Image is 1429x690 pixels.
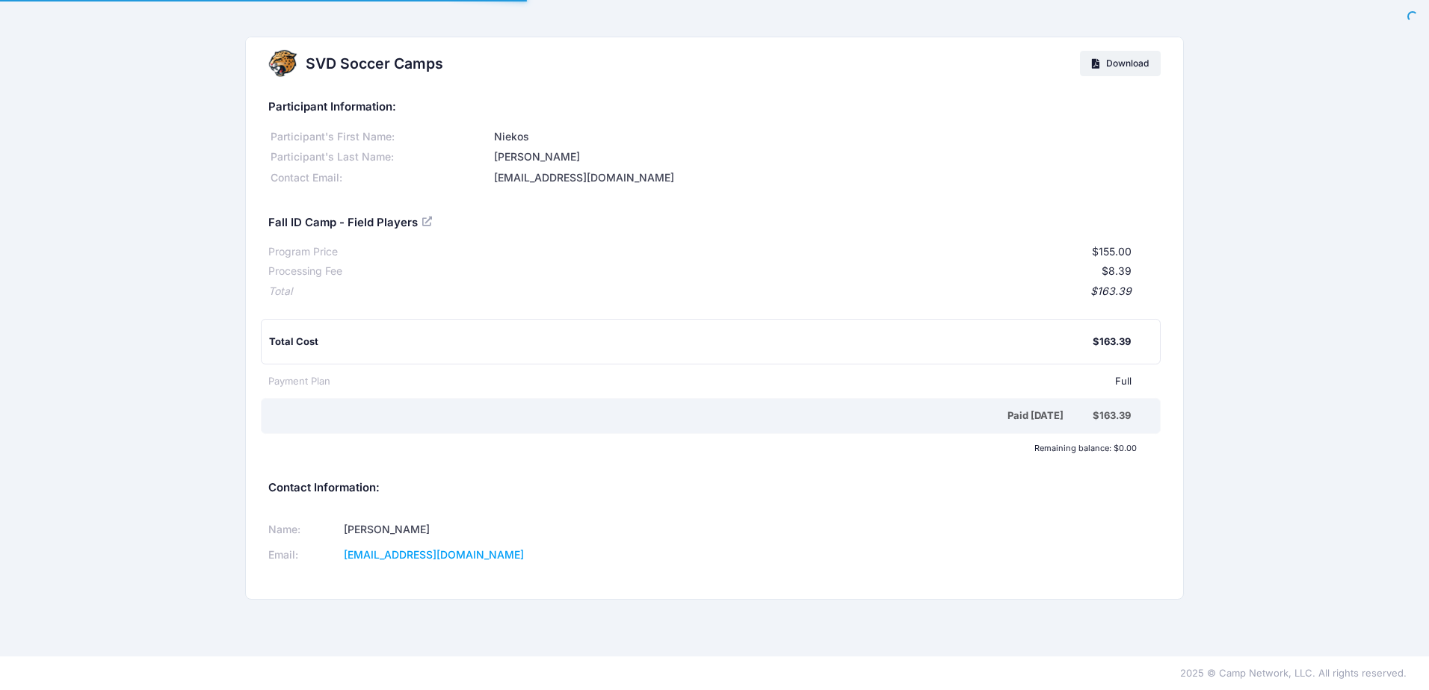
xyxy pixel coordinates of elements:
span: 2025 © Camp Network, LLC. All rights reserved. [1180,667,1407,679]
span: Download [1106,57,1149,69]
div: $163.39 [292,284,1132,299]
div: [PERSON_NAME] [491,149,1161,165]
div: Full [330,374,1132,389]
div: $163.39 [1093,408,1131,423]
td: Email: [268,542,339,568]
td: Name: [268,517,339,542]
div: Participant's Last Name: [268,149,492,165]
a: [EMAIL_ADDRESS][DOMAIN_NAME] [344,548,524,561]
h5: Contact Information: [268,482,1161,495]
div: Total [268,284,292,299]
div: Remaining balance: $0.00 [261,444,1144,453]
h5: Participant Information: [268,101,1161,114]
td: [PERSON_NAME] [339,517,695,542]
div: $8.39 [342,264,1132,279]
div: Payment Plan [268,374,330,389]
div: Paid [DATE] [271,408,1093,423]
a: View Registration Details [422,214,434,228]
span: $155.00 [1092,245,1132,258]
h2: SVD Soccer Camps [306,55,443,72]
div: Participant's First Name: [268,129,492,145]
div: Program Price [268,244,338,260]
div: Niekos [491,129,1161,145]
div: Total Cost [269,335,1093,349]
h5: Fall ID Camp - Field Players [268,217,435,230]
div: Processing Fee [268,264,342,279]
div: $163.39 [1093,335,1131,349]
div: [EMAIL_ADDRESS][DOMAIN_NAME] [491,170,1161,186]
div: Contact Email: [268,170,492,186]
a: Download [1080,51,1161,76]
